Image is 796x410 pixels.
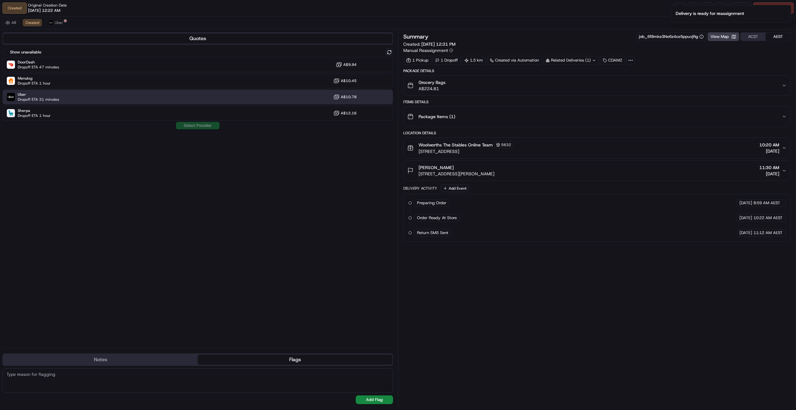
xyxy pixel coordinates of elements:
button: Created [23,19,42,26]
span: [DATE] 12:22 AM [28,8,60,13]
button: Package Items (1) [404,107,790,127]
span: A$12.16 [341,111,357,116]
img: Menulog [7,77,15,85]
span: Package Items ( 1 ) [419,113,455,120]
button: A$9.94 [336,62,357,68]
button: All [2,19,19,26]
span: 10:22 AM AEST [753,215,783,221]
span: Dropoff ETA 1 hour [18,81,51,86]
span: 11:30 AM [759,164,779,171]
label: Show unavailable [10,49,41,55]
span: [STREET_ADDRESS][PERSON_NAME] [419,171,494,177]
button: Uber [46,19,66,26]
span: Return SMS Sent [417,230,448,236]
button: View Map [708,32,739,41]
span: A$10.45 [341,78,357,83]
span: Menulog [18,76,51,81]
span: Original Creation Date [28,3,67,8]
span: [DATE] [759,171,779,177]
button: Notes [3,355,198,365]
span: A$9.94 [343,62,357,67]
button: ACST [741,33,766,41]
span: Created: [403,41,456,47]
button: Manual Reassignment [403,47,453,53]
button: A$12.16 [333,110,357,116]
div: Location Details [403,131,791,136]
button: job_6f8mke3Ne6z4ce5ppuvjRg [639,34,704,39]
span: [DATE] [739,230,752,236]
span: Dropoff ETA 1 hour [18,113,51,118]
button: Quotes [3,34,392,44]
div: CDAM2 [600,56,625,65]
button: [PERSON_NAME][STREET_ADDRESS][PERSON_NAME]11:30 AM[DATE] [404,161,790,181]
span: [DATE] 12:31 PM [421,41,456,47]
button: Add Flag [356,395,393,404]
a: Created via Automation [487,56,542,65]
span: 10:20 AM [759,142,779,148]
button: Grocery BagsA$224.81 [404,76,790,95]
span: 8:59 AM AEST [753,200,780,206]
div: Delivery Activity [403,186,437,191]
span: [STREET_ADDRESS] [419,148,513,154]
button: A$10.78 [333,94,357,100]
span: [PERSON_NAME] [419,164,454,171]
span: A$10.78 [341,94,357,99]
span: DoorDash [18,60,59,65]
img: Sherpa [7,109,15,117]
span: Dropoff ETA 47 minutes [18,65,59,70]
div: 1 Pickup [403,56,431,65]
span: Grocery Bags [419,79,446,85]
span: Uber [55,20,63,25]
span: [DATE] [739,200,752,206]
span: Created [25,20,39,25]
span: Sherpa [18,108,51,113]
img: uber-new-logo.jpeg [49,20,53,25]
div: Related Deliveries (1) [543,56,599,65]
span: Preparing Order [417,200,447,206]
button: AEST [766,33,790,41]
span: Uber [18,92,59,97]
div: 1 Dropoff [433,56,460,65]
span: Order Ready At Store [417,215,457,221]
span: 5632 [501,142,511,147]
div: Items Details [403,99,791,104]
span: 11:12 AM AEST [753,230,783,236]
div: 1.5 km [462,56,486,65]
button: Add Event [441,185,469,192]
span: A$224.81 [419,85,446,92]
div: Delivery is ready for reassignment [676,10,744,16]
button: Flags [198,355,392,365]
span: [DATE] [739,215,752,221]
img: DoorDash [7,61,15,69]
button: A$10.45 [333,78,357,84]
span: [DATE] [759,148,779,154]
span: Woolworths The Stables Online Team [419,142,493,148]
span: Dropoff ETA 31 minutes [18,97,59,102]
span: Manual Reassignment [403,47,448,53]
button: Woolworths The Stables Online Team5632[STREET_ADDRESS]10:20 AM[DATE] [404,138,790,158]
div: Package Details [403,68,791,73]
img: Uber [7,93,15,101]
h3: Summary [403,34,428,39]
